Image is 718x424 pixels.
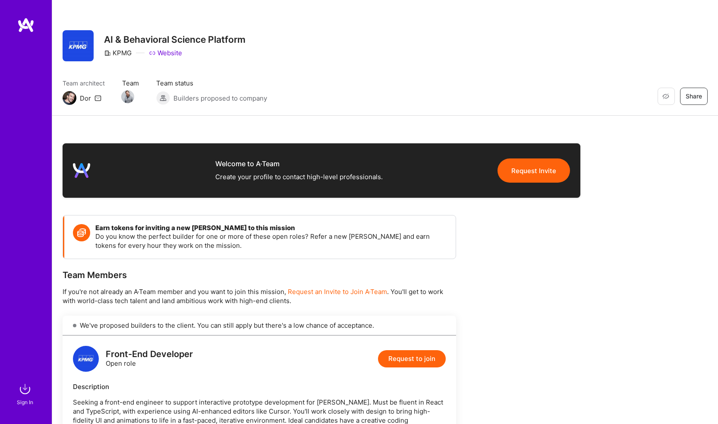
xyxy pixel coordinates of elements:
div: We've proposed builders to the client. You can still apply but there's a low chance of acceptance. [63,316,456,335]
a: Website [149,48,182,57]
div: Description [73,382,446,391]
img: Builders proposed to company [156,91,170,105]
p: Do you know the perfect builder for one or more of these open roles? Refer a new [PERSON_NAME] an... [95,232,447,250]
i: icon Mail [94,95,101,101]
img: logo [73,346,99,372]
span: Builders proposed to company [173,94,267,103]
span: Team architect [63,79,105,88]
button: Request Invite [498,158,570,183]
img: Team Architect [63,91,76,105]
h4: Earn tokens for inviting a new [PERSON_NAME] to this mission [95,224,447,232]
img: logo [73,162,90,179]
div: Front-End Developer [106,350,193,359]
i: icon CompanyGray [104,50,111,57]
span: Team status [156,79,267,88]
img: logo [17,17,35,33]
span: Share [686,92,702,101]
p: If you're not already an A·Team member and you want to join this mission, . You'll get to work wi... [63,287,456,305]
a: sign inSign In [18,380,34,407]
button: Request to join [378,350,446,367]
img: Token icon [73,224,90,241]
div: Team Members [63,269,456,281]
img: Company Logo [63,30,94,61]
div: Create your profile to contact high-level professionals. [215,172,383,182]
div: KPMG [104,48,132,57]
div: Welcome to A·Team [215,159,383,168]
div: Sign In [17,398,33,407]
h3: AI & Behavioral Science Platform [104,34,246,45]
div: Open role [106,350,193,368]
a: Team Member Avatar [122,89,133,104]
div: Dor [80,94,91,103]
img: Team Member Avatar [121,90,134,103]
img: sign in [16,380,34,398]
span: Request an Invite to Join A·Team [288,288,387,296]
span: Team [122,79,139,88]
button: Share [680,88,708,105]
i: icon EyeClosed [662,93,669,100]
